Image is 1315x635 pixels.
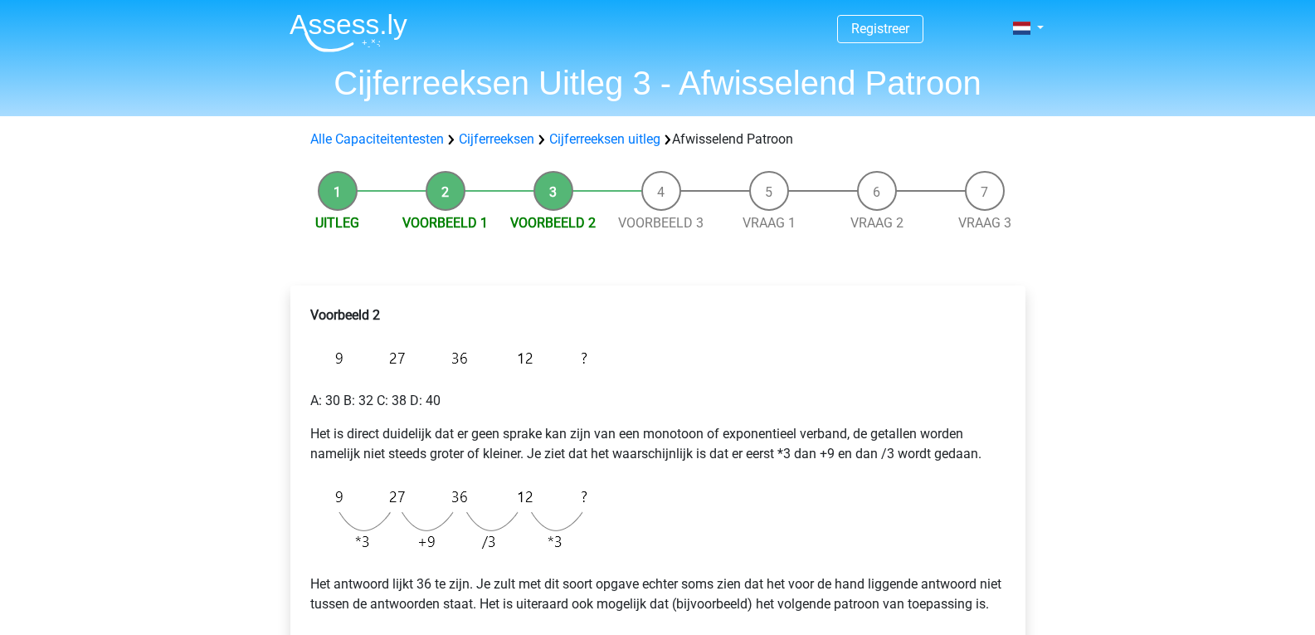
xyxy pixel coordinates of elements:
[549,131,660,147] a: Cijferreeksen uitleg
[304,129,1012,149] div: Afwisselend Patroon
[310,424,1006,464] p: Het is direct duidelijk dat er geen sprake kan zijn van een monotoon of exponentieel verband, de ...
[310,131,444,147] a: Alle Capaciteitentesten
[850,215,903,231] a: Vraag 2
[402,215,488,231] a: Voorbeeld 1
[310,477,596,561] img: Alternating_Example_2_2.png
[276,63,1040,103] h1: Cijferreeksen Uitleg 3 - Afwisselend Patroon
[315,215,359,231] a: Uitleg
[310,574,1006,614] p: Het antwoord lijkt 36 te zijn. Je zult met dit soort opgave echter soms zien dat het voor de hand...
[310,307,380,323] b: Voorbeeld 2
[290,13,407,52] img: Assessly
[510,215,596,231] a: Voorbeeld 2
[958,215,1011,231] a: Vraag 3
[618,215,704,231] a: Voorbeeld 3
[851,21,909,37] a: Registreer
[459,131,534,147] a: Cijferreeksen
[743,215,796,231] a: Vraag 1
[310,391,1006,411] p: A: 30 B: 32 C: 38 D: 40
[310,339,596,378] img: Alternating_Example_2_1.png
